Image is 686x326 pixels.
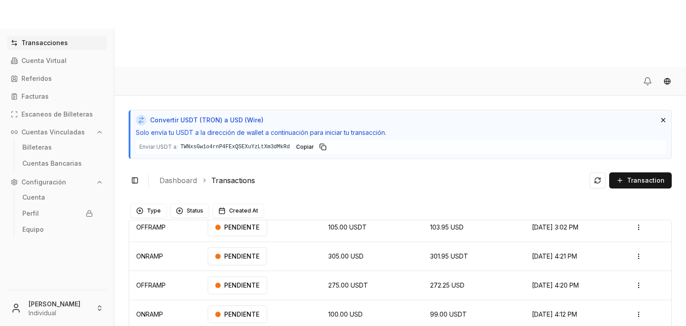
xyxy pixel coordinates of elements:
span: [DATE] 3:02 PM [532,223,578,231]
span: [DATE] 4:21 PM [532,252,577,260]
a: Referidos [7,71,107,86]
div: PENDIENTE [208,305,267,323]
a: Escaneos de Billeteras [7,107,107,121]
p: Cuenta [22,194,45,201]
p: Billeteras [22,144,52,150]
p: Individual [29,309,89,318]
span: Enviar USDT a: [139,143,178,150]
td: OFFRAMP [129,213,201,242]
span: 103.95 USD [430,223,464,231]
button: Transaction [609,172,672,188]
span: Created At [229,207,258,214]
p: Referidos [21,75,52,82]
span: 275.00 USDT [328,281,368,289]
td: OFFRAMP [129,271,201,300]
p: Equipo [22,226,44,233]
span: Copiar [296,143,314,150]
span: [DATE] 4:20 PM [532,281,579,289]
button: Copiar [293,142,330,152]
p: Configuración [21,179,66,185]
div: PENDIENTE [208,276,267,294]
span: 305.00 USD [328,252,364,260]
div: PENDIENTE [208,247,267,265]
span: 301.95 USDT [430,252,468,260]
button: [PERSON_NAME]Individual [4,294,110,322]
div: PENDIENTE [208,218,267,236]
code: TWNxsGw1o4rnP4FExQSEXuYzLtXm3dMkRd [180,143,290,150]
a: Transactions [211,175,255,186]
p: Facturas [21,93,49,100]
span: [DATE] 4:12 PM [532,310,577,318]
p: Perfil [22,210,39,217]
button: Status [170,204,209,218]
a: Cuentas Bancarias [19,156,96,171]
a: Perfil [19,206,96,221]
button: Configuración [7,175,107,189]
button: Cuentas Vinculadas [7,125,107,139]
nav: breadcrumb [159,175,582,186]
p: Escaneos de Billeteras [21,111,93,117]
span: 100.00 USD [328,310,363,318]
p: [PERSON_NAME] [29,299,89,309]
p: Solo envía tu USDT a la dirección de wallet a continuación para iniciar tu transacción. [136,128,666,137]
span: 105.00 USDT [328,223,367,231]
a: Equipo [19,222,96,237]
a: Dashboard [159,175,197,186]
p: Cuentas Bancarias [22,160,82,167]
button: Dismiss [659,116,668,125]
td: ONRAMP [129,242,201,271]
a: Facturas [7,89,107,104]
button: Type [130,204,167,218]
a: Cuenta [19,190,96,205]
p: Cuentas Vinculadas [21,129,85,135]
button: Created At [213,204,264,218]
span: 99.00 USDT [430,310,467,318]
span: 272.25 USD [430,281,464,289]
span: Convertir USDT (TRON) a USD (Wire) [150,116,264,125]
span: Transaction [627,176,665,185]
a: Billeteras [19,140,96,155]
